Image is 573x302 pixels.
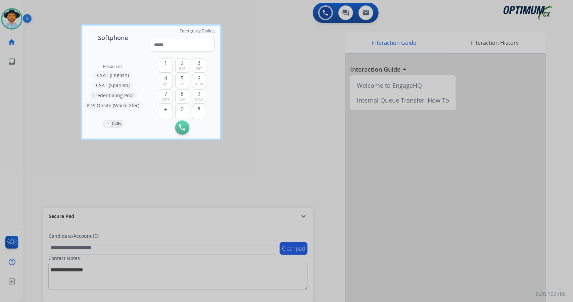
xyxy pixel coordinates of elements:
[197,59,200,67] span: 3
[164,90,167,98] span: 7
[179,124,185,130] img: call-button
[180,97,185,102] span: tuv
[159,74,173,88] button: 4ghi
[103,64,123,69] span: Resources
[164,105,167,113] span: +
[195,81,203,86] span: mno
[197,105,201,113] span: #
[159,89,173,104] button: 7pqrs
[181,105,184,113] span: 0
[180,81,184,86] span: jkl
[192,59,206,73] button: 3def
[105,121,111,127] p: 0
[181,90,184,98] span: 8
[163,81,169,86] span: ghi
[181,74,184,82] span: 5
[196,66,202,71] span: def
[192,74,206,88] button: 6mno
[197,90,200,98] span: 9
[175,59,189,73] button: 2abc
[89,91,137,100] button: Credentialing Pool
[192,105,206,119] button: #
[98,33,128,42] span: Softphone
[93,81,133,89] button: CSAT (Spanish)
[94,71,132,79] button: CSAT (English)
[83,102,143,110] button: PDS Onsite (Warm Xfer)
[161,97,170,102] span: pqrs
[175,89,189,104] button: 8tuv
[112,121,121,127] p: Calls
[159,59,173,73] button: 1
[164,59,167,67] span: 1
[175,105,189,119] button: 0
[164,74,167,82] span: 4
[192,89,206,104] button: 9wxyz
[181,59,184,67] span: 2
[180,28,215,34] span: Emergency Dialing
[175,74,189,88] button: 5jkl
[536,290,566,298] p: 0.20.1027RC
[103,120,123,128] button: 0Calls
[159,105,173,119] button: +
[179,66,186,71] span: abc
[197,74,200,82] span: 6
[194,97,203,102] span: wxyz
